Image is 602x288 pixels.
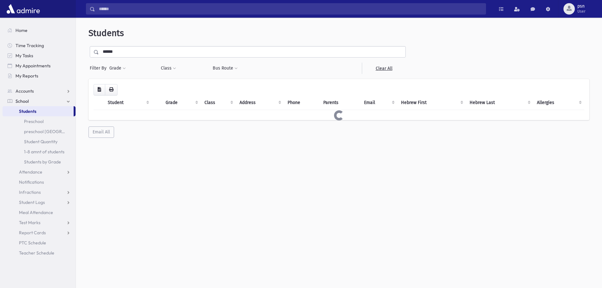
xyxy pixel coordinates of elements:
a: Teacher Schedule [3,248,76,258]
span: Student Logs [19,199,45,205]
button: Grade [109,63,126,74]
span: My Tasks [15,53,33,58]
a: Accounts [3,86,76,96]
span: psn [577,4,586,9]
span: Home [15,28,27,33]
span: Time Tracking [15,43,44,48]
a: PTC Schedule [3,238,76,248]
a: My Appointments [3,61,76,71]
th: Hebrew First [397,95,465,110]
span: Students [88,28,124,38]
th: Student [104,95,152,110]
a: Report Cards [3,228,76,238]
a: Meal Attendance [3,207,76,218]
th: Address [236,95,284,110]
span: PTC Schedule [19,240,46,246]
button: Email All [88,126,114,138]
th: Class [201,95,236,110]
th: Hebrew Last [466,95,533,110]
span: Students [19,108,36,114]
a: School [3,96,76,106]
a: 1-8 amnt of students [3,147,76,157]
a: My Tasks [3,51,76,61]
th: Phone [284,95,319,110]
button: Bus Route [212,63,238,74]
a: preschool [GEOGRAPHIC_DATA] [3,126,76,137]
span: Notifications [19,179,44,185]
a: Student Logs [3,197,76,207]
a: Time Tracking [3,40,76,51]
span: User [577,9,586,14]
span: Accounts [15,88,34,94]
span: Report Cards [19,230,46,236]
span: Test Marks [19,220,40,225]
a: Student Quantity [3,137,76,147]
button: Print [105,84,118,95]
th: Allergies [533,95,584,110]
span: Infractions [19,189,41,195]
span: Meal Attendance [19,210,53,215]
span: My Reports [15,73,38,79]
th: Grade [162,95,200,110]
span: Attendance [19,169,42,175]
input: Search [95,3,486,15]
span: Teacher Schedule [19,250,54,256]
button: Class [161,63,176,74]
a: Home [3,25,76,35]
a: Students by Grade [3,157,76,167]
a: Attendance [3,167,76,177]
th: Parents [319,95,360,110]
a: Infractions [3,187,76,197]
img: AdmirePro [5,3,41,15]
span: My Appointments [15,63,51,69]
a: Test Marks [3,218,76,228]
button: CSV [94,84,105,95]
a: Students [3,106,74,116]
span: School [15,98,29,104]
span: Filter By [90,65,109,71]
th: Email [360,95,397,110]
a: Preschool [3,116,76,126]
a: My Reports [3,71,76,81]
a: Notifications [3,177,76,187]
a: Clear All [362,63,406,74]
